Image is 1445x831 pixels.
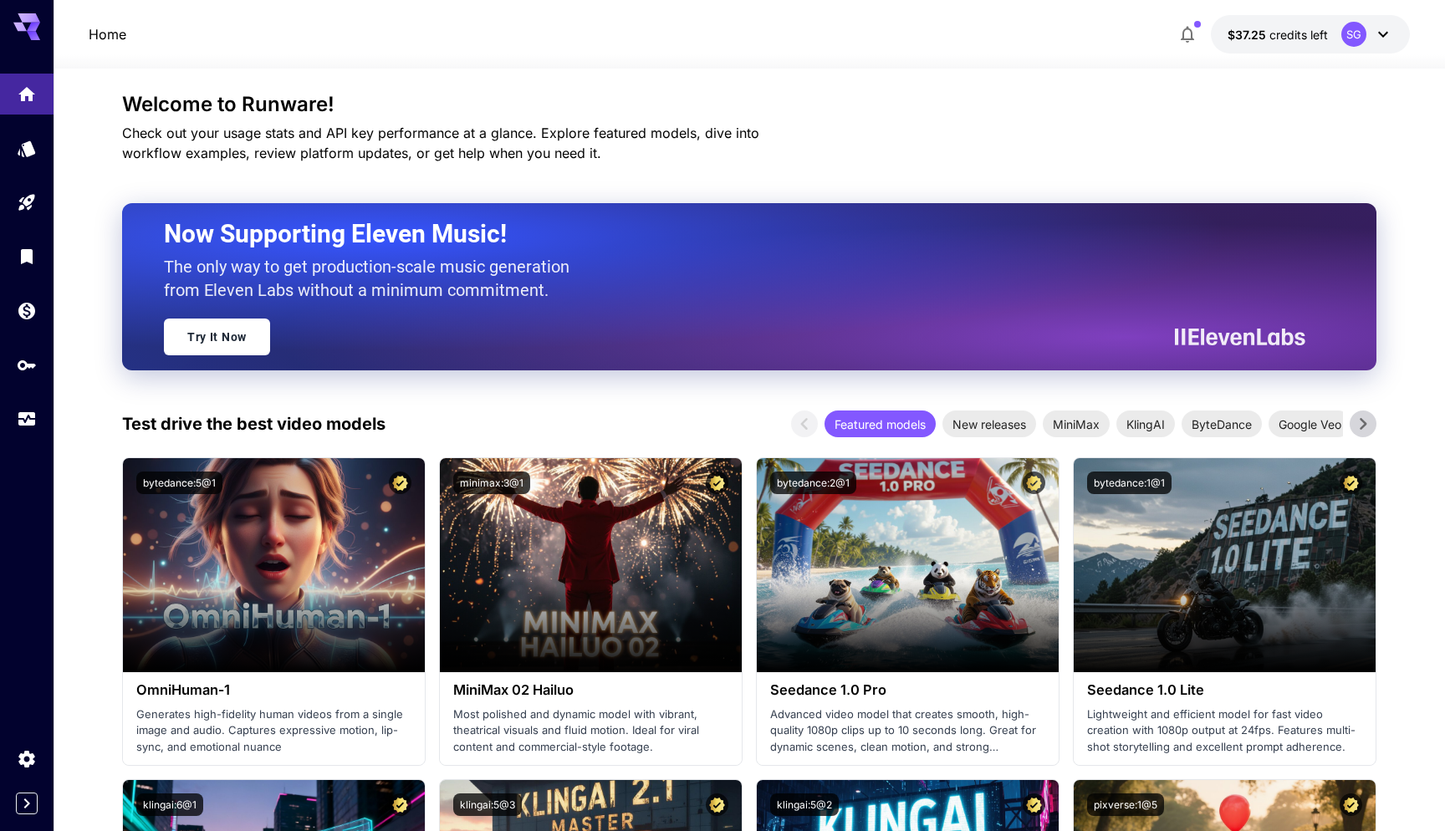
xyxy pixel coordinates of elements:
[757,458,1059,672] img: alt
[770,472,856,494] button: bytedance:2@1
[136,472,222,494] button: bytedance:5@1
[17,748,37,769] div: Settings
[136,793,203,816] button: klingai:6@1
[706,472,728,494] button: Certified Model – Vetted for best performance and includes a commercial license.
[1087,793,1164,816] button: pixverse:1@5
[16,793,38,814] button: Expand sidebar
[770,706,1045,756] p: Advanced video model that creates smooth, high-quality 1080p clips up to 10 seconds long. Great f...
[942,415,1036,433] span: New releases
[453,682,728,698] h3: MiniMax 02 Hailuo
[706,793,728,816] button: Certified Model – Vetted for best performance and includes a commercial license.
[770,793,839,816] button: klingai:5@2
[1043,410,1110,437] div: MiniMax
[17,84,37,105] div: Home
[1182,410,1262,437] div: ByteDance
[1228,28,1269,42] span: $37.25
[825,415,936,433] span: Featured models
[122,93,1376,116] h3: Welcome to Runware!
[1340,793,1362,816] button: Certified Model – Vetted for best performance and includes a commercial license.
[1341,22,1366,47] div: SG
[164,319,270,355] a: Try It Now
[453,706,728,756] p: Most polished and dynamic model with vibrant, theatrical visuals and fluid motion. Ideal for vira...
[1023,793,1045,816] button: Certified Model – Vetted for best performance and includes a commercial license.
[164,218,1293,250] h2: Now Supporting Eleven Music!
[825,410,936,437] div: Featured models
[1116,410,1175,437] div: KlingAI
[389,472,411,494] button: Certified Model – Vetted for best performance and includes a commercial license.
[17,246,37,267] div: Library
[770,682,1045,698] h3: Seedance 1.0 Pro
[1269,415,1351,433] span: Google Veo
[17,138,37,159] div: Models
[453,793,522,816] button: klingai:5@3
[122,125,759,161] span: Check out your usage stats and API key performance at a glance. Explore featured models, dive int...
[1023,472,1045,494] button: Certified Model – Vetted for best performance and includes a commercial license.
[89,24,126,44] a: Home
[453,472,530,494] button: minimax:3@1
[123,458,425,672] img: alt
[1211,15,1410,54] button: $37.24681SG
[136,706,411,756] p: Generates high-fidelity human videos from a single image and audio. Captures expressive motion, l...
[17,192,37,213] div: Playground
[17,409,37,430] div: Usage
[17,354,37,375] div: API Keys
[389,793,411,816] button: Certified Model – Vetted for best performance and includes a commercial license.
[1340,472,1362,494] button: Certified Model – Vetted for best performance and includes a commercial license.
[1087,472,1172,494] button: bytedance:1@1
[440,458,742,672] img: alt
[136,682,411,698] h3: OmniHuman‑1
[1182,415,1262,433] span: ByteDance
[122,411,386,436] p: Test drive the best video models
[1043,415,1110,433] span: MiniMax
[89,24,126,44] nav: breadcrumb
[942,410,1036,437] div: New releases
[1228,26,1328,43] div: $37.24681
[1116,415,1175,433] span: KlingAI
[1087,682,1362,698] h3: Seedance 1.0 Lite
[164,255,582,302] p: The only way to get production-scale music generation from Eleven Labs without a minimum commitment.
[1269,28,1328,42] span: credits left
[1087,706,1362,756] p: Lightweight and efficient model for fast video creation with 1080p output at 24fps. Features mult...
[17,300,37,321] div: Wallet
[1074,458,1376,672] img: alt
[1269,410,1351,437] div: Google Veo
